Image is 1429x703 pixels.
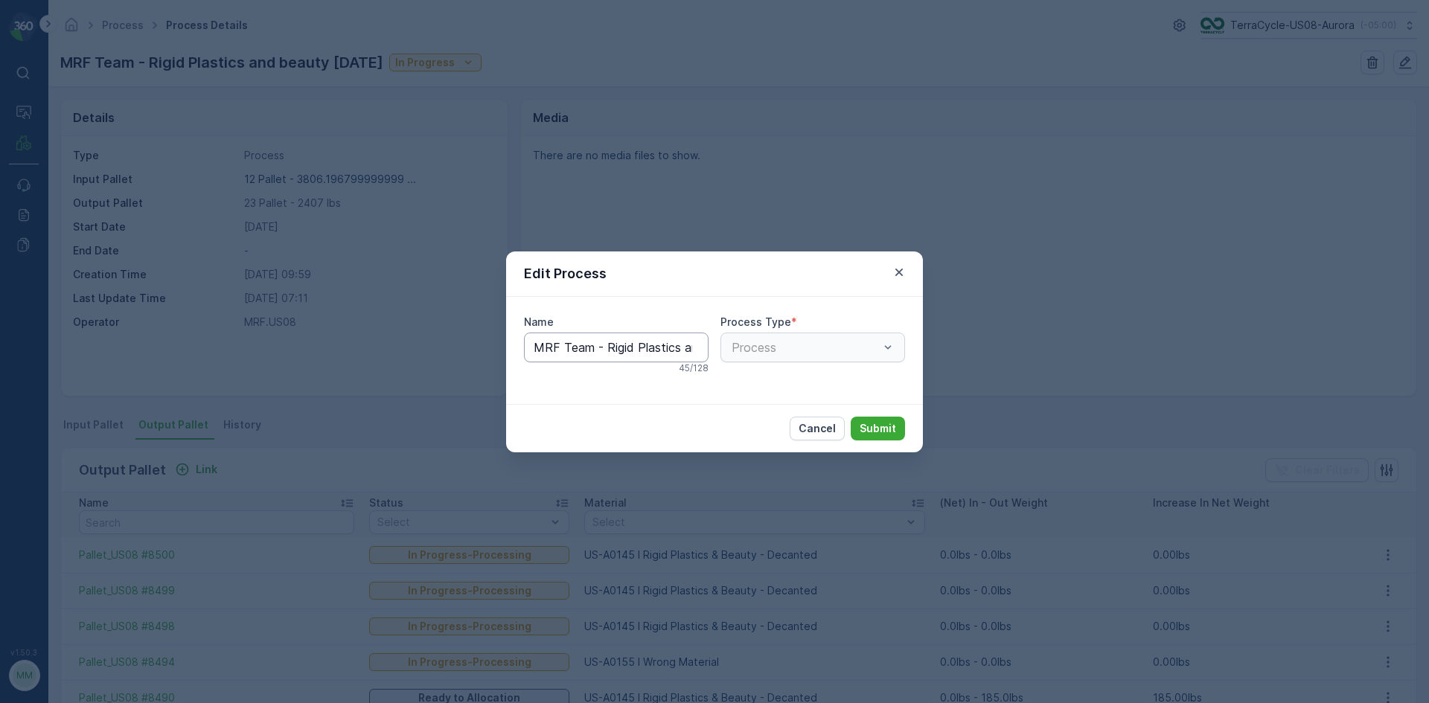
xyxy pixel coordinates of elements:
button: Cancel [790,417,845,440]
p: Submit [860,421,896,436]
label: Process Type [720,315,791,328]
label: Name [524,315,554,328]
p: Cancel [799,421,836,436]
p: 45 / 128 [679,362,709,374]
p: Edit Process [524,263,607,284]
button: Submit [851,417,905,440]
